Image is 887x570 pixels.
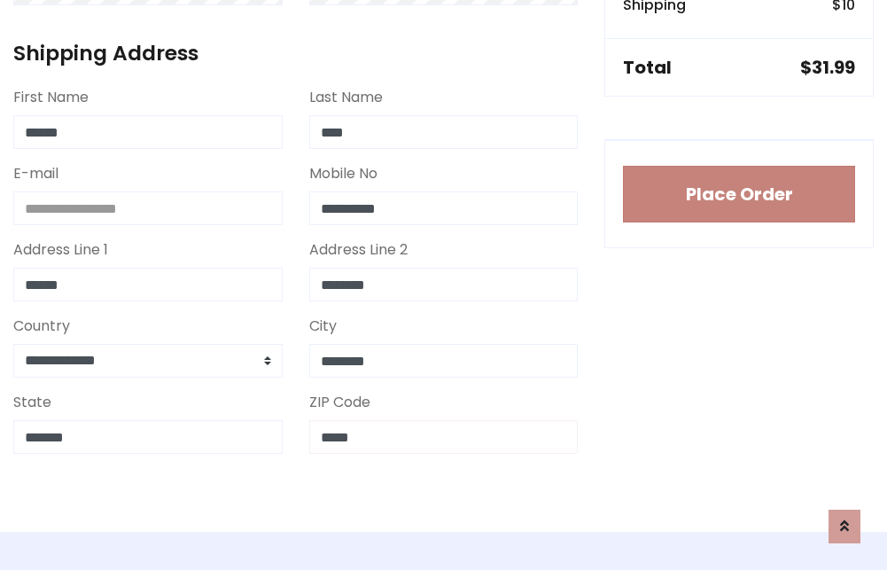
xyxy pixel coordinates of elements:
span: 31.99 [812,55,855,80]
label: Mobile No [309,163,377,184]
label: City [309,316,337,337]
label: Last Name [309,87,383,108]
label: E-mail [13,163,58,184]
label: First Name [13,87,89,108]
label: State [13,392,51,413]
h5: $ [800,57,855,78]
h5: Total [623,57,672,78]
label: Country [13,316,70,337]
label: Address Line 1 [13,239,108,261]
label: ZIP Code [309,392,370,413]
label: Address Line 2 [309,239,408,261]
button: Place Order [623,166,855,223]
h4: Shipping Address [13,41,578,66]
